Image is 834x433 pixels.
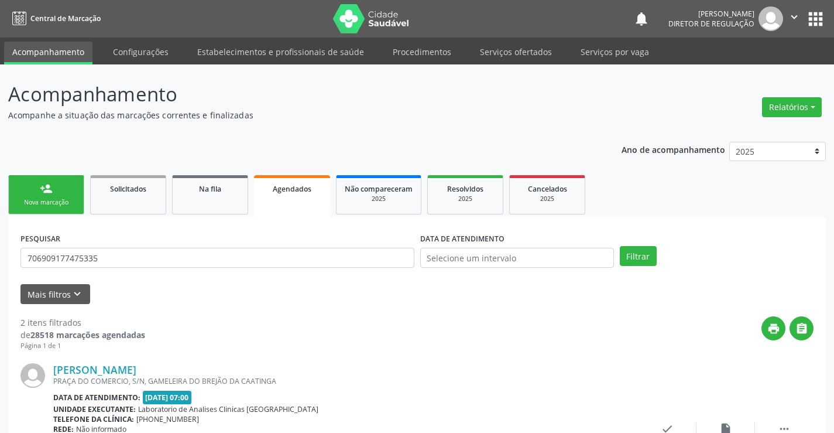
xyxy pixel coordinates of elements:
span: Central de Marcação [30,13,101,23]
span: Laboratorio de Analises Clinicas [GEOGRAPHIC_DATA] [138,404,318,414]
a: Central de Marcação [8,9,101,28]
img: img [20,363,45,388]
label: DATA DE ATENDIMENTO [420,230,504,248]
div: 2 itens filtrados [20,316,145,329]
button: Mais filtroskeyboard_arrow_down [20,284,90,305]
label: PESQUISAR [20,230,60,248]
b: Unidade executante: [53,404,136,414]
p: Acompanhamento [8,80,581,109]
input: Nome, CNS [20,248,414,268]
span: Resolvidos [447,184,483,194]
div: 2025 [518,195,576,203]
span: Agendados [273,184,311,194]
input: Selecione um intervalo [420,248,614,268]
button: apps [805,9,826,29]
a: Serviços ofertados [472,42,560,62]
span: [DATE] 07:00 [143,391,192,404]
i: print [767,322,780,335]
button: Relatórios [762,97,822,117]
span: Solicitados [110,184,146,194]
i: keyboard_arrow_down [71,288,84,301]
p: Acompanhe a situação das marcações correntes e finalizadas [8,109,581,121]
a: Acompanhamento [4,42,92,64]
a: Procedimentos [385,42,459,62]
button:  [790,316,814,340]
a: Estabelecimentos e profissionais de saúde [189,42,372,62]
div: Página 1 de 1 [20,341,145,351]
div: Nova marcação [17,198,75,207]
a: Serviços por vaga [572,42,657,62]
span: Na fila [199,184,221,194]
div: 2025 [436,195,495,203]
i:  [788,11,801,23]
div: person_add [40,182,53,195]
a: [PERSON_NAME] [53,363,136,376]
strong: 28518 marcações agendadas [30,329,145,340]
span: [PHONE_NUMBER] [136,414,199,424]
a: Configurações [105,42,177,62]
div: [PERSON_NAME] [668,9,754,19]
button: Filtrar [620,246,657,266]
div: 2025 [345,195,413,203]
div: de [20,329,145,341]
span: Diretor de regulação [668,19,754,29]
p: Ano de acompanhamento [622,142,725,156]
button: print [761,316,785,340]
b: Telefone da clínica: [53,414,134,424]
span: Não compareceram [345,184,413,194]
span: Cancelados [528,184,567,194]
i:  [795,322,808,335]
button:  [783,6,805,31]
div: PRAÇA DO COMERCIO, S/N, GAMELEIRA DO BREJÃO DA CAATINGA [53,376,638,386]
b: Data de atendimento: [53,393,140,403]
img: img [759,6,783,31]
button: notifications [633,11,650,27]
